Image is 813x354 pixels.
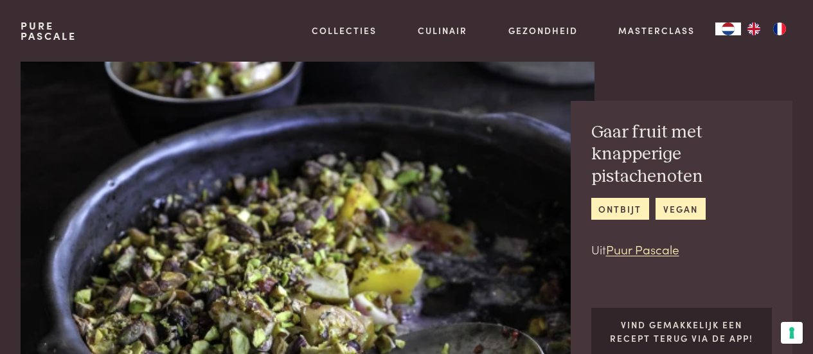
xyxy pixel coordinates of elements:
a: NL [715,22,741,35]
a: Puur Pascale [606,240,679,258]
h2: Gaar fruit met knapperige pistachenoten [591,121,773,188]
a: FR [767,22,792,35]
p: Uit [591,240,773,259]
a: Collecties [312,24,377,37]
a: Culinair [418,24,467,37]
aside: Language selected: Nederlands [715,22,792,35]
a: EN [741,22,767,35]
a: Masterclass [618,24,695,37]
div: Language [715,22,741,35]
a: PurePascale [21,21,76,41]
a: Gezondheid [508,24,578,37]
ul: Language list [741,22,792,35]
a: ontbijt [591,198,649,219]
button: Uw voorkeuren voor toestemming voor trackingtechnologieën [781,322,803,344]
a: vegan [656,198,705,219]
p: Vind gemakkelijk een recept terug via de app! [601,318,762,344]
